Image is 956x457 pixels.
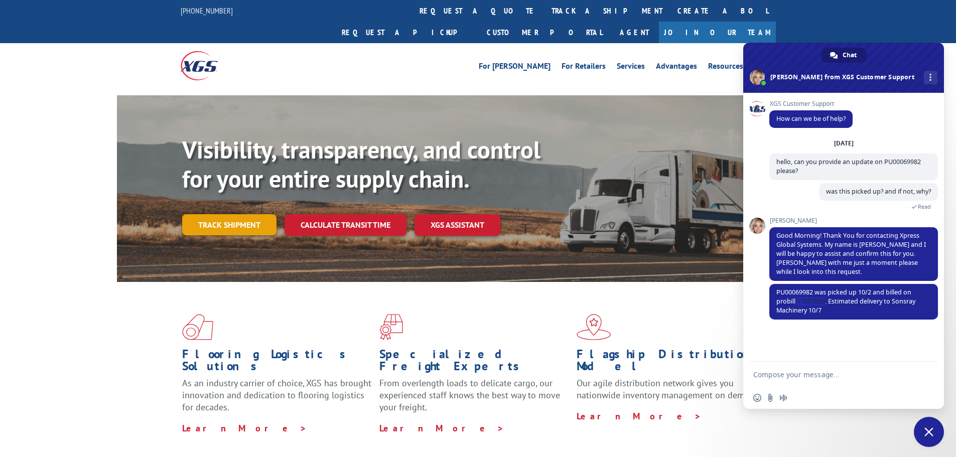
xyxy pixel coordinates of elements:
div: Chat [821,48,867,63]
a: Learn More > [379,422,504,434]
a: For [PERSON_NAME] [479,62,551,73]
div: [DATE] [834,140,854,146]
span: Chat [843,48,857,63]
a: [PHONE_NUMBER] [181,6,233,16]
span: hello, can you provide an update on PU00069982 please? [776,158,921,175]
span: How can we be of help? [776,114,846,123]
span: Read [918,203,931,210]
span: Audio message [779,394,787,402]
div: Close chat [914,417,944,447]
a: Track shipment [182,214,277,235]
h1: Flooring Logistics Solutions [182,348,372,377]
a: Learn More > [182,422,307,434]
a: Agent [610,22,659,43]
b: Visibility, transparency, and control for your entire supply chain. [182,134,540,194]
span: Send a file [766,394,774,402]
a: Join Our Team [659,22,776,43]
div: More channels [924,71,937,84]
span: Insert an emoji [753,394,761,402]
p: From overlength loads to delicate cargo, our experienced staff knows the best way to move your fr... [379,377,569,422]
span: was this picked up? and if not, why? [826,187,931,196]
a: Resources [708,62,743,73]
span: Our agile distribution network gives you nationwide inventory management on demand. [577,377,761,401]
span: PU00069982 was picked up 10/2 and billed on probill 17207866. Estimated delivery to Sonsray Machi... [776,288,915,315]
a: Request a pickup [334,22,479,43]
span: XGS Customer Support [769,100,853,107]
a: For Retailers [562,62,606,73]
span: Good Morning! Thank You for contacting Xpress Global Systems. My name is [PERSON_NAME] and I will... [776,231,926,276]
h1: Specialized Freight Experts [379,348,569,377]
img: xgs-icon-total-supply-chain-intelligence-red [182,314,213,340]
a: Customer Portal [479,22,610,43]
img: xgs-icon-focused-on-flooring-red [379,314,403,340]
img: xgs-icon-flagship-distribution-model-red [577,314,611,340]
a: Learn More > [577,410,702,422]
span: [PERSON_NAME] [769,217,938,224]
textarea: Compose your message... [753,370,912,379]
h1: Flagship Distribution Model [577,348,766,377]
span: As an industry carrier of choice, XGS has brought innovation and dedication to flooring logistics... [182,377,371,413]
a: Advantages [656,62,697,73]
a: XGS ASSISTANT [415,214,500,236]
a: Calculate transit time [285,214,406,236]
a: Services [617,62,645,73]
